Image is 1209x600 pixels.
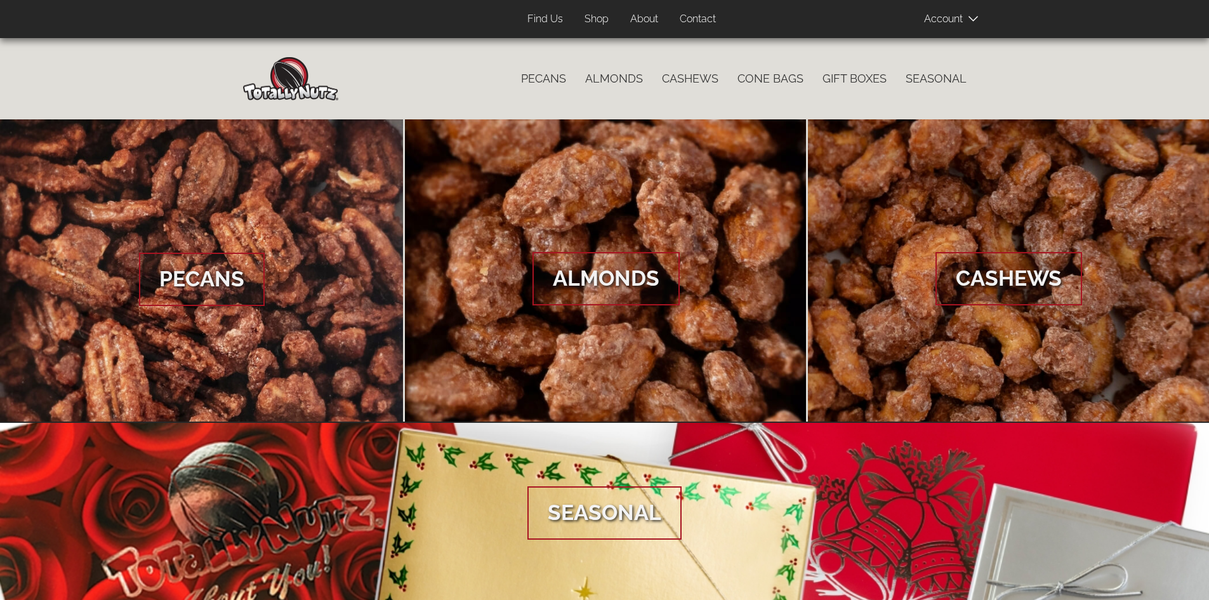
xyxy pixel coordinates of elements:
span: Pecans [139,253,265,306]
a: Gift Boxes [813,65,896,92]
img: Home [243,57,338,100]
a: Cone Bags [728,65,813,92]
a: Seasonal [896,65,976,92]
a: Shop [575,7,618,32]
a: Almonds [405,119,807,423]
a: Cashews [652,65,728,92]
span: Almonds [532,252,680,305]
span: Cashews [935,252,1082,305]
a: Contact [670,7,725,32]
a: Pecans [512,65,576,92]
a: About [621,7,668,32]
a: Almonds [576,65,652,92]
span: Seasonal [527,486,682,540]
a: Find Us [518,7,572,32]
